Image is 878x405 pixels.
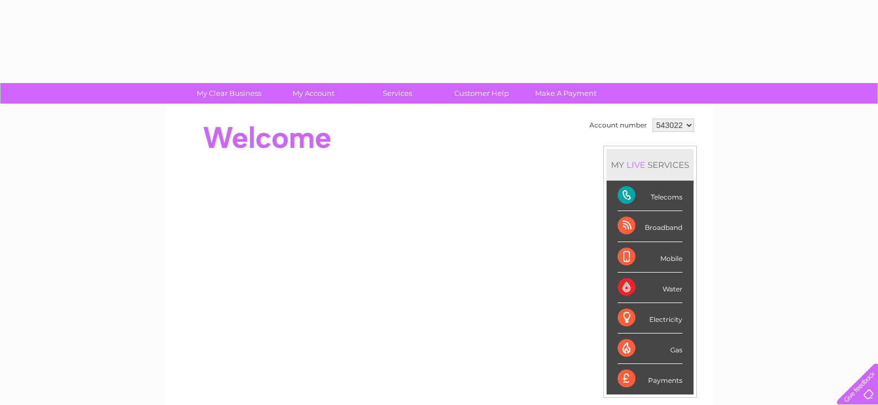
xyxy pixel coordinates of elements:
[618,303,682,334] div: Electricity
[183,83,275,104] a: My Clear Business
[587,116,650,135] td: Account number
[624,160,648,170] div: LIVE
[520,83,612,104] a: Make A Payment
[352,83,443,104] a: Services
[607,149,694,181] div: MY SERVICES
[618,242,682,273] div: Mobile
[618,364,682,394] div: Payments
[268,83,359,104] a: My Account
[618,211,682,242] div: Broadband
[618,334,682,364] div: Gas
[436,83,527,104] a: Customer Help
[618,273,682,303] div: Water
[618,181,682,211] div: Telecoms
